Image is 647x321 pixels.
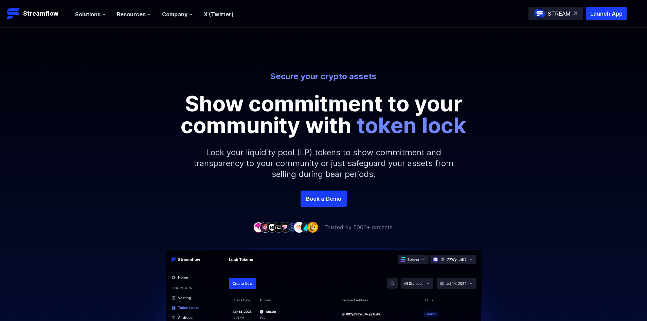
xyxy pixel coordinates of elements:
span: Resources [117,10,146,18]
img: company-4 [273,222,284,232]
p: Secure your crypto assets [136,71,512,82]
p: Trusted by 5000+ projects [324,223,392,231]
span: Company [162,10,187,18]
a: X (Twitter) [204,11,234,18]
img: company-8 [301,222,311,232]
a: STREAM [528,7,583,20]
img: company-6 [287,222,298,232]
button: Company [162,10,193,18]
img: company-9 [307,222,318,232]
p: STREAM [548,10,571,18]
p: Show commitment to your community with [171,93,477,136]
p: Lock your liquidity pool (LP) tokens to show commitment and transparency to your community or jus... [178,136,470,191]
img: company-7 [294,222,305,232]
img: company-5 [280,222,291,232]
span: token lock [357,112,466,138]
button: Launch App [586,7,627,20]
p: Streamflow [23,9,58,18]
button: Solutions [75,10,106,18]
img: company-3 [267,222,277,232]
img: Streamflow Logo [7,7,20,20]
img: top-right-arrow.svg [573,12,577,16]
img: streamflow-logo-circle.png [534,8,545,19]
a: Streamflow [7,7,68,20]
span: Solutions [75,10,101,18]
img: company-2 [260,222,271,232]
img: company-1 [253,222,264,232]
a: Book a Demo [301,191,347,207]
button: Resources [117,10,151,18]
